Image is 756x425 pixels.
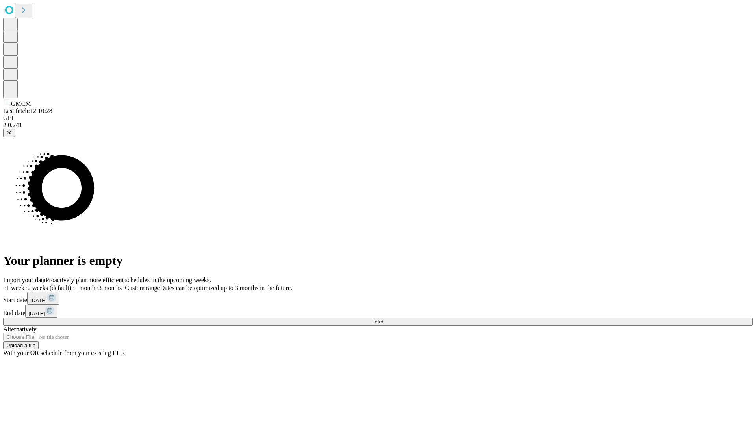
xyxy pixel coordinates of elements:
[25,305,57,318] button: [DATE]
[28,285,71,291] span: 2 weeks (default)
[125,285,160,291] span: Custom range
[3,326,36,333] span: Alternatively
[3,129,15,137] button: @
[6,130,12,136] span: @
[3,115,753,122] div: GEI
[3,341,39,349] button: Upload a file
[3,277,46,283] span: Import your data
[98,285,122,291] span: 3 months
[3,107,52,114] span: Last fetch: 12:10:28
[3,253,753,268] h1: Your planner is empty
[3,292,753,305] div: Start date
[3,122,753,129] div: 2.0.241
[371,319,384,325] span: Fetch
[74,285,95,291] span: 1 month
[160,285,292,291] span: Dates can be optimized up to 3 months in the future.
[46,277,211,283] span: Proactively plan more efficient schedules in the upcoming weeks.
[28,310,45,316] span: [DATE]
[27,292,59,305] button: [DATE]
[3,305,753,318] div: End date
[3,349,125,356] span: With your OR schedule from your existing EHR
[6,285,24,291] span: 1 week
[3,318,753,326] button: Fetch
[30,297,47,303] span: [DATE]
[11,100,31,107] span: GMCM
